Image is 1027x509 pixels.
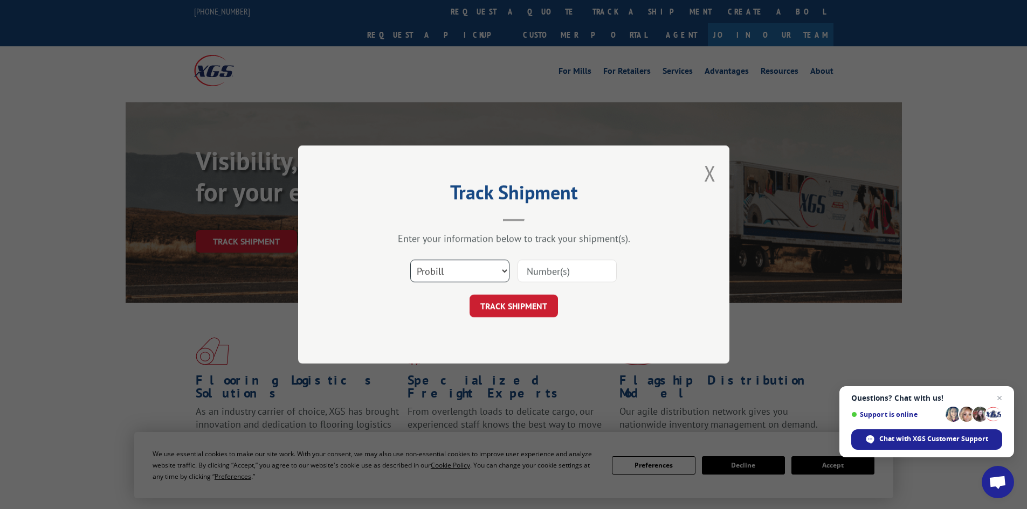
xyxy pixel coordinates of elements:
[470,295,558,317] button: TRACK SHIPMENT
[851,429,1002,450] div: Chat with XGS Customer Support
[879,434,988,444] span: Chat with XGS Customer Support
[851,410,942,419] span: Support is online
[352,185,676,205] h2: Track Shipment
[352,232,676,245] div: Enter your information below to track your shipment(s).
[518,260,617,282] input: Number(s)
[851,394,1002,402] span: Questions? Chat with us!
[982,466,1014,498] div: Open chat
[993,392,1006,405] span: Close chat
[704,159,716,187] button: Close modal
